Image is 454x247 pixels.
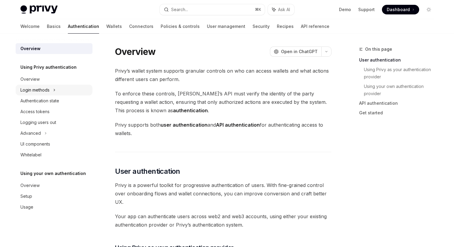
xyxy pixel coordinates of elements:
div: Overview [20,182,40,189]
span: Dashboard [387,7,410,13]
a: Security [253,19,270,34]
a: User authentication [359,55,438,65]
div: Authentication state [20,97,59,104]
a: Overview [16,43,92,54]
a: Whitelabel [16,149,92,160]
img: light logo [20,5,58,14]
a: Welcome [20,19,40,34]
span: To enforce these controls, [PERSON_NAME]’s API must verify the identity of the party requesting a... [115,89,331,115]
a: Connectors [129,19,153,34]
a: API authentication [359,98,438,108]
span: Ask AI [278,7,290,13]
span: Open in ChatGPT [281,49,318,55]
div: UI components [20,140,50,148]
span: On this page [365,46,392,53]
a: Overview [16,180,92,191]
a: UI components [16,139,92,149]
a: Support [358,7,375,13]
span: Privy is a powerful toolkit for progressive authentication of users. With fine-grained control ov... [115,181,331,206]
a: Logging users out [16,117,92,128]
button: Ask AI [268,4,294,15]
div: Whitelabel [20,151,41,158]
div: Overview [20,76,40,83]
div: Advanced [20,130,41,137]
a: User management [207,19,245,34]
div: Login methods [20,86,50,94]
div: Usage [20,203,33,211]
button: Open in ChatGPT [270,47,321,57]
a: Authentication state [16,95,92,106]
a: Get started [359,108,438,118]
strong: API authentication [216,122,260,128]
button: Search...⌘K [160,4,265,15]
a: Using Privy as your authentication provider [364,65,438,82]
div: Logging users out [20,119,56,126]
h5: Using your own authentication [20,170,86,177]
div: Search... [171,6,188,13]
a: Usage [16,202,92,212]
a: API reference [301,19,329,34]
span: Privy’s wallet system supports granular controls on who can access wallets and what actions diffe... [115,67,331,83]
a: Demo [339,7,351,13]
a: Overview [16,74,92,85]
a: Access tokens [16,106,92,117]
span: Your app can authenticate users across web2 and web3 accounts, using either your existing authent... [115,212,331,229]
a: Authentication [68,19,99,34]
a: Basics [47,19,61,34]
span: Privy supports both and for authenticating access to wallets. [115,121,331,137]
a: Setup [16,191,92,202]
h5: Using Privy authentication [20,64,77,71]
div: Overview [20,45,41,52]
button: Toggle dark mode [424,5,434,14]
strong: authentication [173,107,208,113]
a: Using your own authentication provider [364,82,438,98]
h1: Overview [115,46,156,57]
a: Policies & controls [161,19,200,34]
div: Access tokens [20,108,50,115]
span: ⌘ K [255,7,261,12]
a: Recipes [277,19,294,34]
a: Dashboard [382,5,419,14]
div: Setup [20,193,32,200]
span: User authentication [115,167,180,176]
strong: user authentication [161,122,207,128]
a: Wallets [106,19,122,34]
